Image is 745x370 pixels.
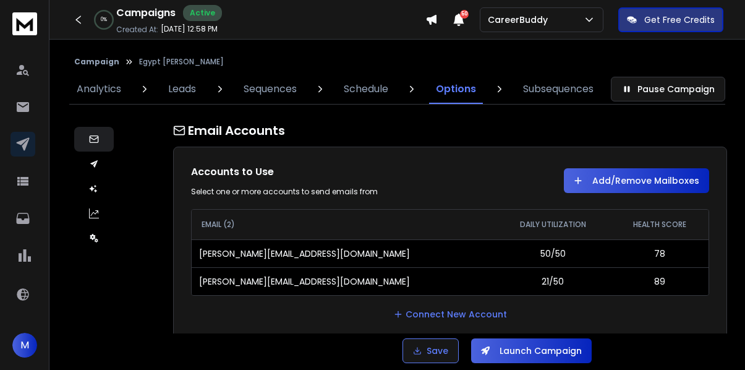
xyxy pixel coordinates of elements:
p: Options [436,82,476,97]
a: Options [428,74,483,104]
div: Active [183,5,222,21]
p: Get Free Credits [644,14,715,26]
button: Launch Campaign [471,338,592,363]
button: Campaign [74,57,119,67]
button: M [12,333,37,358]
p: [PERSON_NAME][EMAIL_ADDRESS][DOMAIN_NAME] [199,247,410,260]
p: CareerBuddy [488,14,553,26]
button: Get Free Credits [618,7,723,32]
p: Schedule [344,82,388,97]
td: 21/50 [495,267,611,295]
a: Connect New Account [393,308,507,321]
p: Sequences [244,82,297,97]
p: [PERSON_NAME][EMAIL_ADDRESS][DOMAIN_NAME] [199,275,410,288]
p: Egypt [PERSON_NAME] [139,57,224,67]
td: 50/50 [495,239,611,267]
p: Created At: [116,25,158,35]
a: Leads [161,74,203,104]
h1: Campaigns [116,6,176,20]
p: Leads [168,82,196,97]
th: DAILY UTILIZATION [495,210,611,239]
button: Add/Remove Mailboxes [564,168,709,193]
a: Sequences [236,74,304,104]
p: 0 % [101,16,107,24]
a: Schedule [336,74,396,104]
a: Analytics [69,74,129,104]
a: Subsequences [516,74,601,104]
div: Select one or more accounts to send emails from [191,187,438,197]
span: 50 [460,10,469,19]
td: 89 [611,267,709,295]
h1: Accounts to Use [191,165,438,179]
button: Pause Campaign [611,77,725,101]
th: HEALTH SCORE [611,210,709,239]
td: 78 [611,239,709,267]
p: [DATE] 12:58 PM [161,24,218,34]
button: Save [402,338,459,363]
p: Analytics [77,82,121,97]
img: logo [12,12,37,35]
p: Subsequences [523,82,594,97]
th: EMAIL (2) [192,210,495,239]
h1: Email Accounts [173,122,727,139]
